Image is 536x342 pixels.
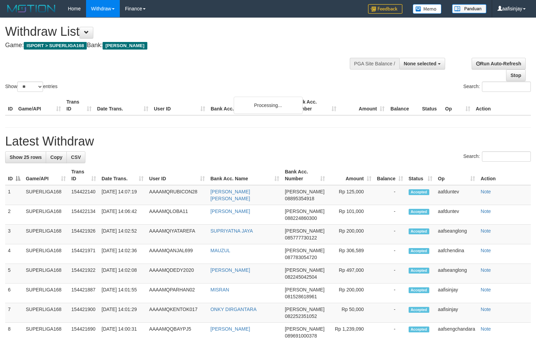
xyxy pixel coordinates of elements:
th: Bank Acc. Name: activate to sort column ascending [208,165,282,185]
td: SUPERLIGA168 [23,284,69,303]
h1: Withdraw List [5,25,350,39]
td: - [374,244,406,264]
th: Bank Acc. Number [291,96,339,115]
input: Search: [482,151,531,162]
th: User ID [151,96,208,115]
h1: Latest Withdraw [5,135,531,148]
td: - [374,303,406,323]
a: SUPRIYATNA JAYA [210,228,253,234]
span: Copy 085777730122 to clipboard [285,235,317,241]
label: Show entries [5,82,57,92]
span: Copy 08895354918 to clipboard [285,196,314,201]
th: Game/API [15,96,64,115]
th: Bank Acc. Name [208,96,291,115]
a: Copy [46,151,67,163]
td: - [374,225,406,244]
td: 154421922 [69,264,99,284]
td: AAAAMQRUBICON28 [146,185,208,205]
a: Stop [506,70,526,81]
td: SUPERLIGA168 [23,244,69,264]
td: SUPERLIGA168 [23,185,69,205]
th: Trans ID: activate to sort column ascending [69,165,99,185]
td: aafseanglong [435,264,478,284]
td: aafchendina [435,244,478,264]
td: AAAAMQDEDY2020 [146,264,208,284]
td: 7 [5,303,23,323]
a: Note [481,267,491,273]
td: Rp 200,000 [328,284,374,303]
td: SUPERLIGA168 [23,225,69,244]
span: Accepted [409,268,429,274]
td: [DATE] 14:06:42 [99,205,146,225]
td: 154422140 [69,185,99,205]
a: Run Auto-Refresh [472,58,526,70]
th: Date Trans.: activate to sort column ascending [99,165,146,185]
td: 154422134 [69,205,99,225]
td: 4 [5,244,23,264]
td: AAAAMQPARHAN02 [146,284,208,303]
td: Rp 50,000 [328,303,374,323]
span: [PERSON_NAME] [285,307,324,312]
span: [PERSON_NAME] [285,287,324,292]
td: Rp 497,000 [328,264,374,284]
span: [PERSON_NAME] [103,42,147,50]
img: MOTION_logo.png [5,3,57,14]
th: Status [419,96,442,115]
span: ISPORT > SUPERLIGA168 [24,42,87,50]
td: aafduntev [435,185,478,205]
th: Amount [339,96,387,115]
td: Rp 125,000 [328,185,374,205]
h4: Game: Bank: [5,42,350,49]
td: - [374,264,406,284]
a: [PERSON_NAME] [210,267,250,273]
th: User ID: activate to sort column ascending [146,165,208,185]
span: [PERSON_NAME] [285,209,324,214]
span: [PERSON_NAME] [285,189,324,194]
th: Action [478,165,531,185]
span: Accepted [409,327,429,332]
td: [DATE] 14:01:29 [99,303,146,323]
td: aafseanglong [435,225,478,244]
td: [DATE] 14:02:52 [99,225,146,244]
a: ONKY DIRGANTARA [210,307,256,312]
td: Rp 306,589 [328,244,374,264]
div: PGA Site Balance / [350,58,399,70]
td: [DATE] 14:01:55 [99,284,146,303]
td: aafisinjay [435,303,478,323]
input: Search: [482,82,531,92]
th: Trans ID [64,96,94,115]
td: 3 [5,225,23,244]
td: [DATE] 14:02:36 [99,244,146,264]
td: aafisinjay [435,284,478,303]
th: ID: activate to sort column descending [5,165,23,185]
a: MISRAN [210,287,229,292]
th: Date Trans. [94,96,151,115]
a: Note [481,307,491,312]
img: panduan.png [452,4,486,13]
span: [PERSON_NAME] [285,228,324,234]
td: 154421971 [69,244,99,264]
span: Accepted [409,248,429,254]
td: [DATE] 14:07:19 [99,185,146,205]
select: Showentries [17,82,43,92]
span: [PERSON_NAME] [285,326,324,332]
span: Copy 087783054720 to clipboard [285,255,317,260]
td: 1 [5,185,23,205]
span: Accepted [409,209,429,215]
div: Processing... [234,97,303,114]
td: Rp 101,000 [328,205,374,225]
td: 2 [5,205,23,225]
span: Accepted [409,287,429,293]
span: Copy 081528618961 to clipboard [285,294,317,299]
th: ID [5,96,15,115]
span: Copy 088224860300 to clipboard [285,215,317,221]
th: Balance [387,96,419,115]
a: Note [481,248,491,253]
button: None selected [399,58,445,70]
td: 154421900 [69,303,99,323]
td: - [374,205,406,225]
td: 5 [5,264,23,284]
span: CSV [71,154,81,160]
a: [PERSON_NAME] [210,209,250,214]
a: Note [481,326,491,332]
